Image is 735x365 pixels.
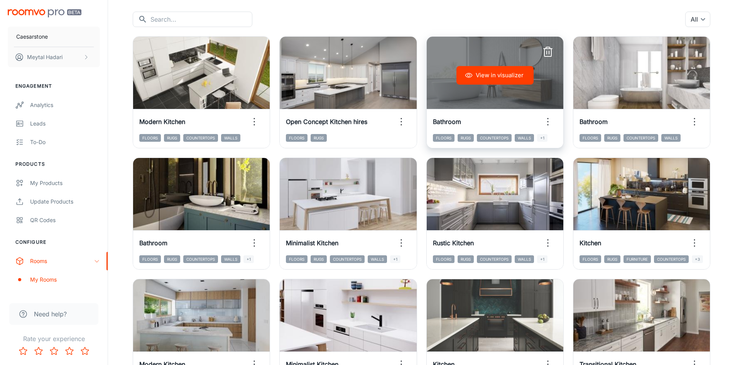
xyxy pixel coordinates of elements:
[27,53,63,61] p: Meytal Hadari
[46,343,62,359] button: Rate 3 star
[30,294,100,302] div: Designer Rooms
[537,255,547,263] span: +1
[34,309,67,319] span: Need help?
[221,255,240,263] span: Walls
[692,255,703,263] span: +3
[477,255,512,263] span: Countertops
[30,257,94,265] div: Rooms
[311,134,327,142] span: Rugs
[30,216,100,224] div: QR Codes
[623,134,658,142] span: Countertops
[6,334,101,343] p: Rate your experience
[433,134,455,142] span: Floors
[62,343,77,359] button: Rate 4 star
[458,134,474,142] span: Rugs
[30,275,100,284] div: My Rooms
[477,134,512,142] span: Countertops
[164,134,180,142] span: Rugs
[139,117,185,126] h6: Modern Kitchen
[150,12,252,27] input: Search...
[654,255,689,263] span: Countertops
[139,238,167,248] h6: Bathroom
[623,255,651,263] span: Furniture
[286,238,338,248] h6: Minimalist Kitchen
[30,179,100,187] div: My Products
[221,134,240,142] span: Walls
[8,9,81,17] img: Roomvo PRO Beta
[580,117,608,126] h6: Bathroom
[458,255,474,263] span: Rugs
[311,255,327,263] span: Rugs
[77,343,93,359] button: Rate 5 star
[390,255,400,263] span: +1
[433,255,455,263] span: Floors
[515,134,534,142] span: Walls
[286,117,367,126] h6: Open Concept Kitchen hires
[604,134,620,142] span: Rugs
[330,255,365,263] span: Countertops
[537,134,547,142] span: +1
[30,101,100,109] div: Analytics
[30,138,100,146] div: To-do
[139,255,161,263] span: Floors
[183,134,218,142] span: Countertops
[139,134,161,142] span: Floors
[580,255,601,263] span: Floors
[8,47,100,67] button: Meytal Hadari
[16,32,48,41] p: Caesarstone
[243,255,254,263] span: +1
[433,238,474,248] h6: Rustic Kitchen
[661,134,681,142] span: Walls
[368,255,387,263] span: Walls
[456,66,534,85] button: View in visualizer
[31,343,46,359] button: Rate 2 star
[286,134,308,142] span: Floors
[286,255,308,263] span: Floors
[30,119,100,128] div: Leads
[30,197,100,206] div: Update Products
[685,12,710,27] div: All
[580,238,601,248] h6: Kitchen
[580,134,601,142] span: Floors
[164,255,180,263] span: Rugs
[515,255,534,263] span: Walls
[8,27,100,47] button: Caesarstone
[604,255,620,263] span: Rugs
[15,343,31,359] button: Rate 1 star
[433,117,461,126] h6: Bathroom
[183,255,218,263] span: Countertops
